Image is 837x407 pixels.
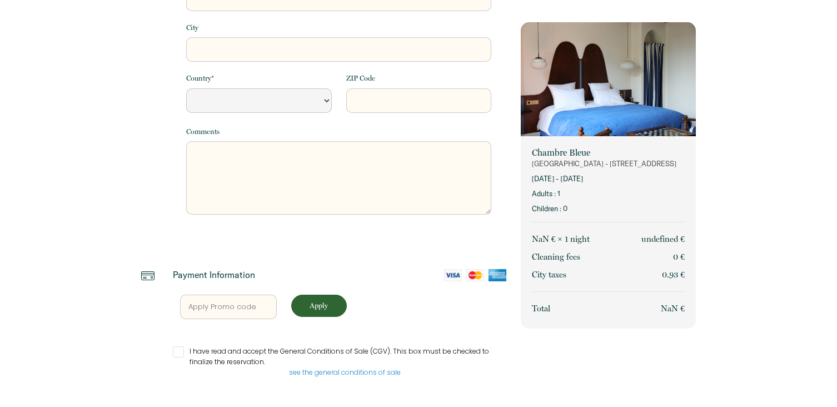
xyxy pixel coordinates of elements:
[295,300,343,311] p: Apply
[662,268,685,281] p: 0.93 €
[291,295,347,317] button: Apply
[466,269,484,281] img: mastercard
[641,232,685,246] p: undefined €
[180,295,277,319] input: Apply Promo code
[186,88,331,113] select: Default select example
[532,158,685,169] p: [GEOGRAPHIC_DATA] - [STREET_ADDRESS]
[444,269,462,281] img: visa-card
[186,73,214,84] label: Country
[289,368,401,377] a: see the general conditions of sale
[661,304,685,314] span: NaN €
[673,250,685,264] p: 0 €
[346,73,375,84] label: ZIP Code
[141,269,155,282] img: credit-card
[521,22,696,139] img: rental-image
[532,203,685,214] p: Children : 0
[532,147,685,158] p: Chambre Bleue
[186,126,220,137] label: Comments
[532,268,566,281] p: City taxes
[532,250,580,264] p: Cleaning fees
[532,173,685,184] p: [DATE] - [DATE]
[532,188,685,199] p: Adults : 1
[489,269,506,281] img: amex
[186,22,198,33] label: City
[532,304,550,314] span: Total
[532,232,590,246] p: NaN € × 1 night
[173,269,255,280] p: Payment Information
